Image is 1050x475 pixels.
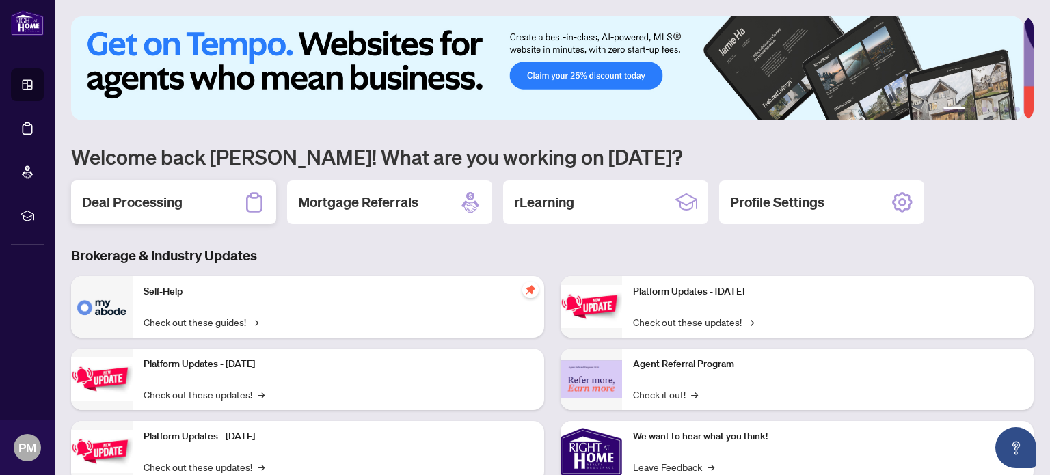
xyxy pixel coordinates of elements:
span: PM [18,438,36,457]
p: Self-Help [144,284,533,299]
img: Agent Referral Program [561,360,622,398]
button: 2 [971,107,976,112]
h1: Welcome back [PERSON_NAME]! What are you working on [DATE]? [71,144,1034,169]
img: Platform Updates - September 16, 2025 [71,357,133,401]
img: Platform Updates - June 23, 2025 [561,285,622,328]
button: Open asap [995,427,1036,468]
a: Check out these updates!→ [144,387,265,402]
p: We want to hear what you think! [633,429,1023,444]
span: → [747,314,754,329]
p: Platform Updates - [DATE] [144,357,533,372]
h3: Brokerage & Industry Updates [71,246,1034,265]
a: Check out these updates!→ [144,459,265,474]
button: 6 [1014,107,1020,112]
span: pushpin [522,282,539,298]
span: → [258,387,265,402]
img: Self-Help [71,276,133,338]
img: Slide 0 [71,16,1023,120]
button: 4 [993,107,998,112]
img: logo [11,10,44,36]
span: → [258,459,265,474]
span: → [691,387,698,402]
span: → [708,459,714,474]
p: Platform Updates - [DATE] [633,284,1023,299]
button: 5 [1004,107,1009,112]
h2: Profile Settings [730,193,824,212]
a: Check out these updates!→ [633,314,754,329]
h2: Deal Processing [82,193,183,212]
p: Agent Referral Program [633,357,1023,372]
a: Check it out!→ [633,387,698,402]
h2: rLearning [514,193,574,212]
p: Platform Updates - [DATE] [144,429,533,444]
a: Leave Feedback→ [633,459,714,474]
span: → [252,314,258,329]
h2: Mortgage Referrals [298,193,418,212]
a: Check out these guides!→ [144,314,258,329]
button: 3 [982,107,987,112]
img: Platform Updates - July 21, 2025 [71,430,133,473]
button: 1 [943,107,965,112]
